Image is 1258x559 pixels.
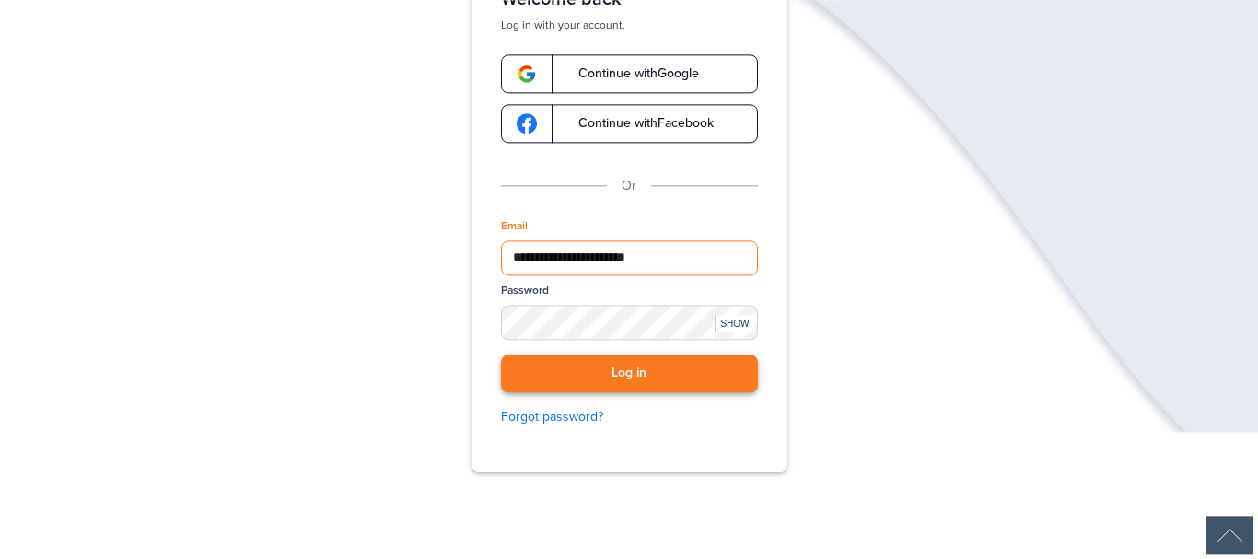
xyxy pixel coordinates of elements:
button: Log in [501,355,758,392]
input: Password [501,305,758,340]
label: Password [501,283,549,298]
a: Forgot password? [501,407,758,427]
img: Back to Top [1206,516,1253,554]
div: SHOW [715,315,755,332]
img: google-logo [517,64,537,84]
input: Email [501,240,758,275]
span: Continue with Google [560,67,699,80]
p: Or [622,176,636,196]
img: google-logo [517,113,537,134]
a: google-logoContinue withFacebook [501,104,758,143]
p: Log in with your account. [501,17,758,32]
a: google-logoContinue withGoogle [501,54,758,93]
span: Continue with Facebook [560,117,714,130]
div: Scroll Back to Top [1206,516,1253,554]
label: Email [501,218,528,234]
